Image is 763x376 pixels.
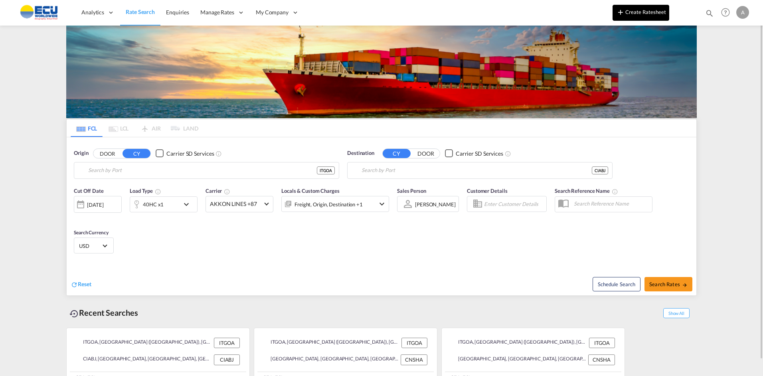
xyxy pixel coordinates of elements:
div: ITGOA [589,338,615,348]
div: CIABJ [592,166,608,174]
div: Origin DOOR CY Checkbox No InkUnchecked: Search for CY (Container Yard) services for all selected... [67,137,696,295]
md-input-container: Genova (Genoa), ITGOA [74,162,339,178]
span: Enquiries [166,9,189,16]
md-checkbox: Checkbox No Ink [156,149,214,158]
button: Search Ratesicon-arrow-right [644,277,692,291]
div: CNSHA, Shanghai, China, Greater China & Far East Asia, Asia Pacific [264,354,399,365]
span: Help [719,6,732,19]
md-icon: icon-refresh [71,281,78,288]
md-icon: icon-chevron-down [377,199,387,209]
md-select: Sales Person: Andrea Tumiati [414,198,457,210]
md-icon: icon-magnify [705,9,714,18]
md-icon: icon-plus 400-fg [616,7,625,17]
div: Freight Origin Destination Factory Stuffingicon-chevron-down [281,196,389,212]
div: ITGOA, Genova (Genoa), Italy, Southern Europe, Europe [451,338,587,348]
span: Search Rates [649,281,688,287]
button: CY [123,149,150,158]
div: CNSHA [401,354,427,365]
span: Search Reference Name [555,188,618,194]
div: Recent Searches [66,304,141,322]
button: Note: By default Schedule search will only considerorigin ports, destination ports and cut off da... [593,277,640,291]
div: icon-magnify [705,9,714,21]
span: Sales Person [397,188,426,194]
span: USD [79,242,101,249]
button: icon-plus 400-fgCreate Ratesheet [613,5,669,21]
md-icon: icon-arrow-right [682,282,688,288]
div: ITGOA [214,338,240,348]
div: [PERSON_NAME] [415,201,456,208]
span: AKKON LINES +87 [210,200,262,208]
input: Search by Port [88,164,317,176]
div: ITGOA, Genova (Genoa), Italy, Southern Europe, Europe [76,338,212,348]
div: Carrier SD Services [166,150,214,158]
md-pagination-wrapper: Use the left and right arrow keys to navigate between tabs [71,119,198,137]
input: Enter Customer Details [484,198,544,210]
span: Load Type [130,188,161,194]
div: [DATE] [87,201,103,208]
div: A [736,6,749,19]
div: ITGOA [401,338,427,348]
div: 40HC x1icon-chevron-down [130,196,198,212]
div: Freight Origin Destination Factory Stuffing [295,199,363,210]
span: My Company [256,8,289,16]
img: 6cccb1402a9411edb762cf9624ab9cda.png [12,4,66,22]
span: Carrier [206,188,230,194]
md-icon: icon-backup-restore [69,309,79,319]
button: CY [383,149,411,158]
span: Cut Off Date [74,188,104,194]
button: DOOR [93,149,121,158]
div: CIABJ [214,354,240,365]
div: Carrier SD Services [456,150,503,158]
div: CNSHA, Shanghai, China, Greater China & Far East Asia, Asia Pacific [451,354,586,365]
span: Reset [78,281,91,287]
span: Origin [74,149,88,157]
div: ITGOA, Genova (Genoa), Italy, Southern Europe, Europe [264,338,399,348]
span: Customer Details [467,188,507,194]
md-tab-item: FCL [71,119,103,137]
span: Rate Search [126,8,155,15]
md-icon: The selected Trucker/Carrierwill be displayed in the rate results If the rates are from another f... [224,188,230,195]
span: Destination [347,149,374,157]
div: CNSHA [588,354,615,365]
span: Locals & Custom Charges [281,188,340,194]
div: ITGOA [317,166,335,174]
span: Manage Rates [200,8,234,16]
span: Search Currency [74,230,109,235]
md-checkbox: Checkbox No Ink [445,149,503,158]
md-icon: icon-chevron-down [182,200,195,209]
button: DOOR [412,149,440,158]
input: Search Reference Name [570,198,652,210]
div: 40HC x1 [143,199,164,210]
md-icon: Unchecked: Search for CY (Container Yard) services for all selected carriers.Checked : Search for... [215,150,222,157]
div: CIABJ, Abidjan, Côte d'Ivoire, Western Africa, Africa [76,354,212,365]
span: Show All [663,308,690,318]
img: LCL+%26+FCL+BACKGROUND.png [66,26,697,118]
div: icon-refreshReset [71,280,91,289]
md-datepicker: Select [74,212,80,223]
md-icon: Unchecked: Search for CY (Container Yard) services for all selected carriers.Checked : Search for... [505,150,511,157]
md-select: Select Currency: $ USDUnited States Dollar [78,240,109,251]
div: Help [719,6,736,20]
input: Search by Port [362,164,592,176]
div: [DATE] [74,196,122,213]
span: Analytics [81,8,104,16]
md-icon: icon-information-outline [155,188,161,195]
md-icon: Your search will be saved by the below given name [612,188,618,195]
md-input-container: Abidjan, CIABJ [348,162,612,178]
